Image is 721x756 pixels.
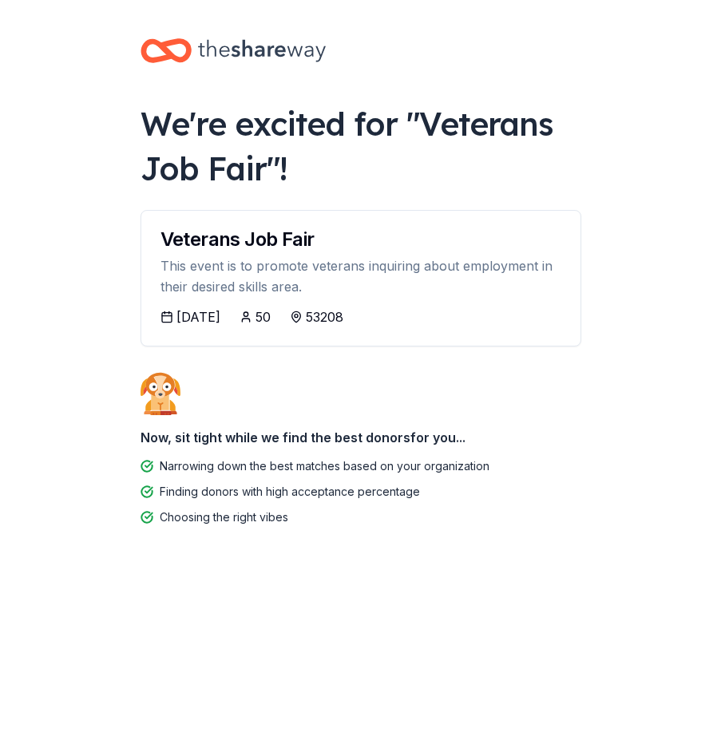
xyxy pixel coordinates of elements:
[141,372,180,415] img: Dog waiting patiently
[256,307,271,327] div: 50
[141,101,581,191] div: We're excited for " Veterans Job Fair "!
[160,508,288,527] div: Choosing the right vibes
[160,482,420,501] div: Finding donors with high acceptance percentage
[141,422,581,453] div: Now, sit tight while we find the best donors for you...
[306,307,343,327] div: 53208
[160,230,561,249] div: Veterans Job Fair
[160,457,489,476] div: Narrowing down the best matches based on your organization
[160,255,561,298] div: This event is to promote veterans inquiring about employment in their desired skills area.
[176,307,220,327] div: [DATE]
